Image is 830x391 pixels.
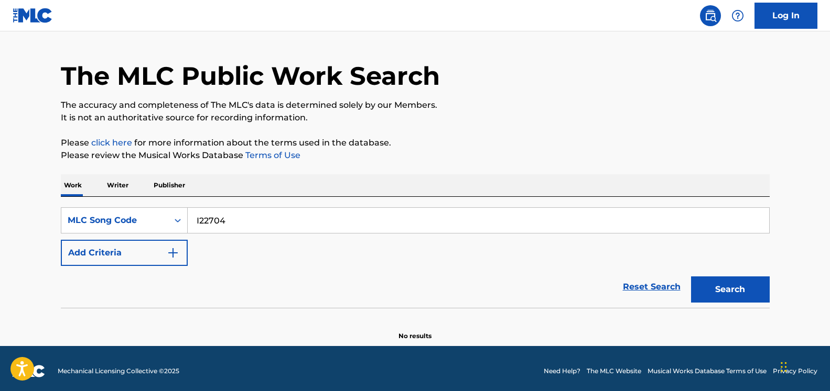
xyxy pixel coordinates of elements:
[61,207,770,308] form: Search Form
[648,366,767,376] a: Musical Works Database Terms of Use
[61,99,770,111] p: The accuracy and completeness of The MLC's data is determined solely by our Members.
[691,276,770,303] button: Search
[704,9,717,22] img: search
[68,214,162,227] div: MLC Song Code
[167,247,179,259] img: 9d2ae6d4665cec9f34b9.svg
[587,366,641,376] a: The MLC Website
[61,60,440,92] h1: The MLC Public Work Search
[13,8,53,23] img: MLC Logo
[61,174,85,196] p: Work
[727,5,748,26] div: Help
[61,240,188,266] button: Add Criteria
[731,9,744,22] img: help
[104,174,132,196] p: Writer
[754,3,817,29] a: Log In
[91,138,132,148] a: click here
[150,174,188,196] p: Publisher
[618,275,686,298] a: Reset Search
[773,366,817,376] a: Privacy Policy
[61,137,770,149] p: Please for more information about the terms used in the database.
[781,351,787,383] div: Drag
[700,5,721,26] a: Public Search
[778,341,830,391] iframe: Chat Widget
[61,111,770,124] p: It is not an authoritative source for recording information.
[61,149,770,162] p: Please review the Musical Works Database
[243,150,300,160] a: Terms of Use
[398,319,432,341] p: No results
[544,366,580,376] a: Need Help?
[58,366,179,376] span: Mechanical Licensing Collective © 2025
